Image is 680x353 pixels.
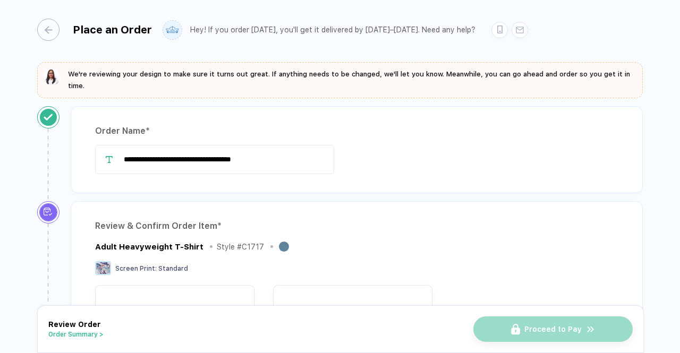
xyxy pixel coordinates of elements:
img: user profile [163,21,182,39]
span: Screen Print : [115,265,157,272]
button: We're reviewing your design to make sure it turns out great. If anything needs to be changed, we'... [44,68,636,92]
div: Place an Order [73,23,152,36]
button: Order Summary > [48,331,104,338]
img: Screen Print [95,261,111,275]
img: sophie [44,68,61,85]
div: Review & Confirm Order Item [95,218,618,235]
div: Adult Heavyweight T-Shirt [95,242,203,252]
div: Order Name [95,123,618,140]
span: Review Order [48,320,101,329]
div: Hey! If you order [DATE], you'll get it delivered by [DATE]–[DATE]. Need any help? [190,25,475,35]
div: Style # C1717 [217,243,264,251]
span: Standard [158,265,188,272]
span: We're reviewing your design to make sure it turns out great. If anything needs to be changed, we'... [68,70,630,90]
